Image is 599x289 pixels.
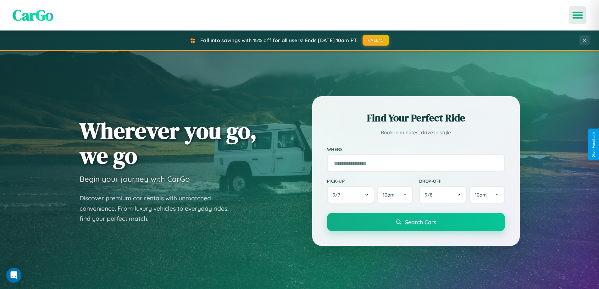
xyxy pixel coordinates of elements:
button: FALL15 [363,35,389,46]
button: 10am [377,186,413,203]
label: Where [327,147,505,152]
label: Drop-off [419,178,505,184]
button: Open menu [569,6,586,24]
div: Give Feedback [591,132,596,157]
h1: Wherever you go, we go [80,118,257,168]
button: 10am [469,186,505,203]
span: 9 / 8 [425,192,435,198]
span: 10am [475,192,487,198]
span: 9 / 7 [333,192,343,198]
button: Search Cars [327,213,505,231]
button: 9/7 [327,186,375,203]
p: Book in minutes, drive in style [327,128,505,137]
span: CarGo [13,5,53,25]
button: 9/8 [419,186,467,203]
h3: Begin your journey with CarGo [80,174,190,184]
label: Pick-up [327,178,413,184]
span: Search Cars [405,219,436,225]
p: Discover premium car rentals with unmatched convenience. From luxury vehicles to everyday rides, ... [80,193,237,224]
div: Open Intercom Messenger [6,268,21,283]
span: 10am [383,192,395,198]
span: Fall into savings with 15% off for all users! Ends [DATE] 10am PT. [200,37,358,43]
h2: Find Your Perfect Ride [327,111,505,125]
